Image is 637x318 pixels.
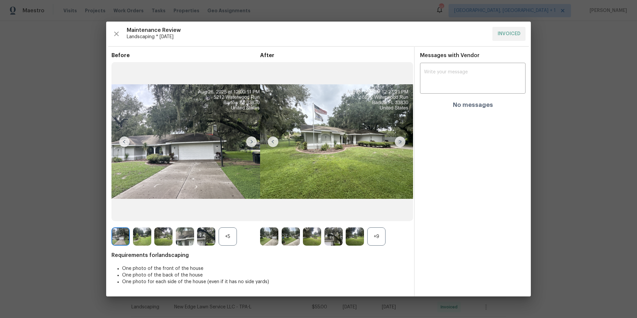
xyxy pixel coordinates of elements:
div: +9 [367,227,386,246]
img: right-chevron-button-url [395,136,405,147]
li: One photo of the front of the house [122,265,409,272]
h4: No messages [453,102,493,108]
span: After [260,52,409,59]
span: Landscaping * [DATE] [127,34,487,40]
span: Before [111,52,260,59]
div: +5 [219,227,237,246]
span: Messages with Vendor [420,53,479,58]
span: Requirements for landscaping [111,252,409,259]
li: One photo of the back of the house [122,272,409,278]
img: left-chevron-button-url [268,136,278,147]
li: One photo for each side of the house (even if it has no side yards) [122,278,409,285]
img: left-chevron-button-url [119,136,130,147]
span: Maintenance Review [127,27,487,34]
img: right-chevron-button-url [246,136,257,147]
